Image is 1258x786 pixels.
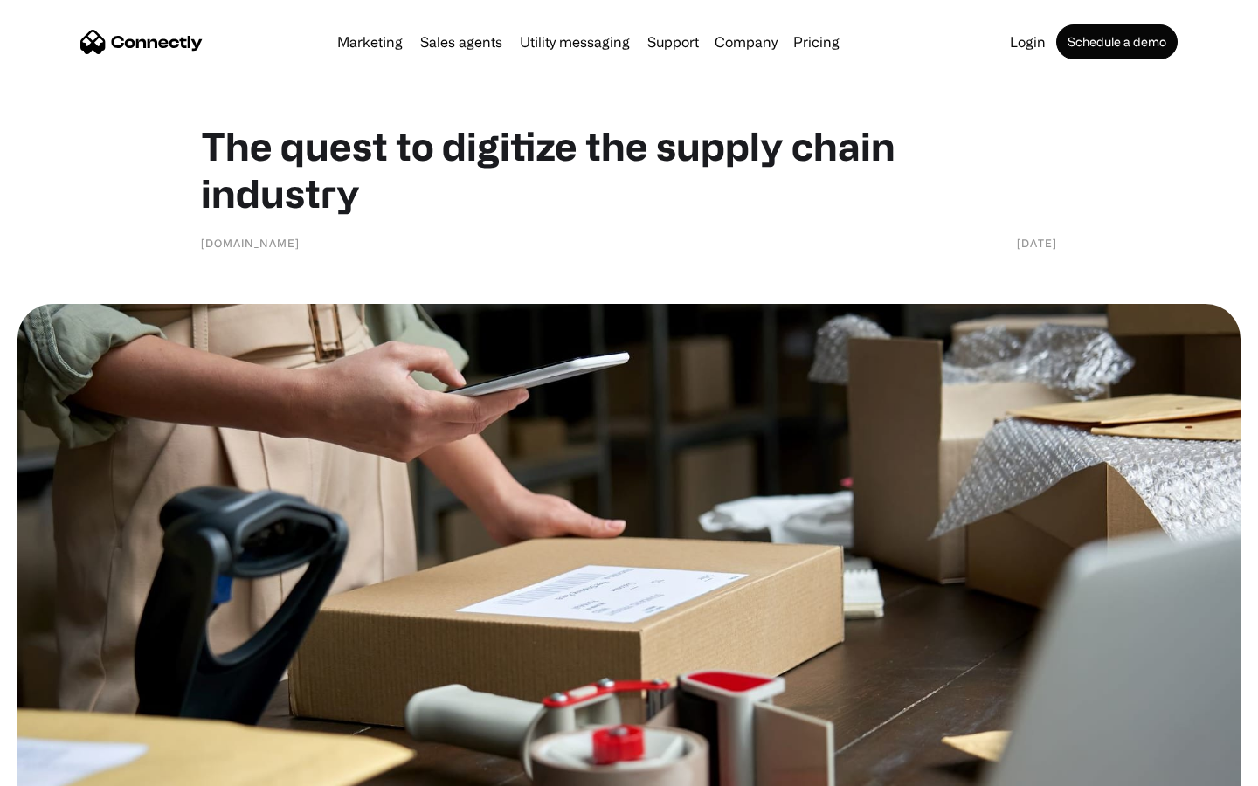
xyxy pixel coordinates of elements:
[17,755,105,780] aside: Language selected: English
[513,35,637,49] a: Utility messaging
[1003,35,1053,49] a: Login
[413,35,509,49] a: Sales agents
[201,122,1057,217] h1: The quest to digitize the supply chain industry
[786,35,847,49] a: Pricing
[715,30,778,54] div: Company
[201,234,300,252] div: [DOMAIN_NAME]
[1017,234,1057,252] div: [DATE]
[640,35,706,49] a: Support
[709,30,783,54] div: Company
[80,29,203,55] a: home
[1056,24,1178,59] a: Schedule a demo
[35,755,105,780] ul: Language list
[330,35,410,49] a: Marketing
